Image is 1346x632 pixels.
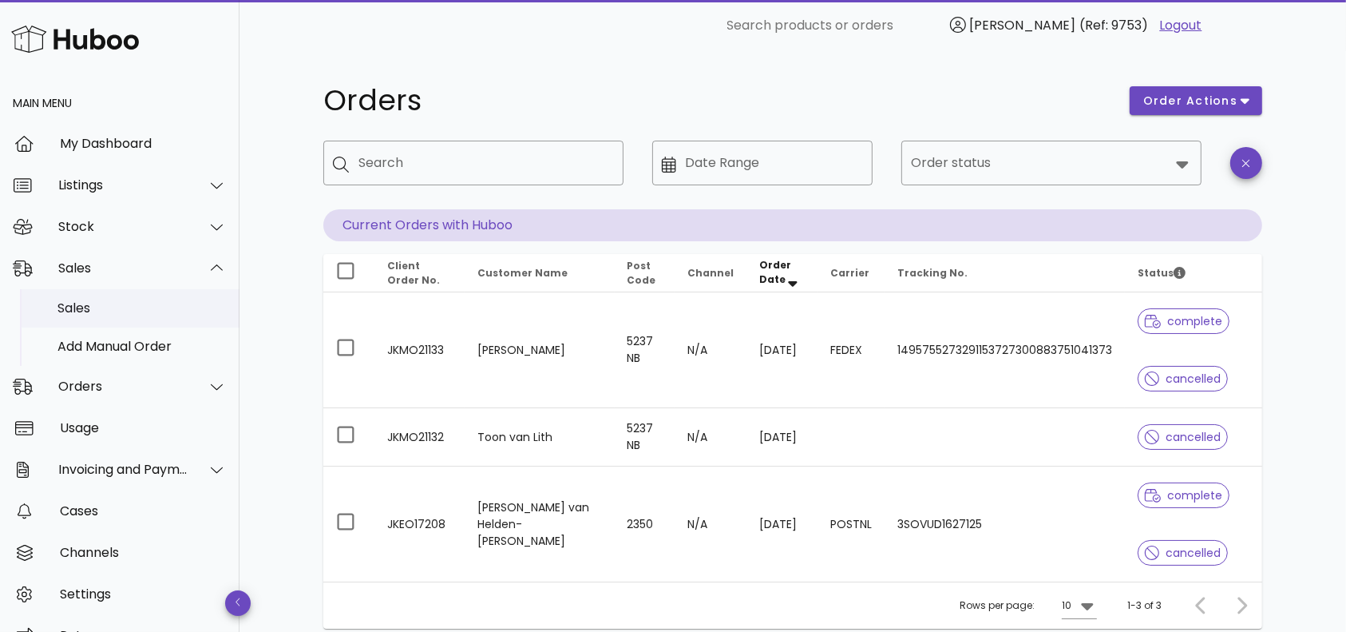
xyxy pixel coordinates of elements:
[58,177,188,193] div: Listings
[1145,316,1222,327] span: complete
[465,408,614,467] td: Toon van Lith
[1130,86,1262,115] button: order actions
[885,254,1125,292] th: Tracking No.
[1062,593,1097,618] div: 10Rows per page:
[374,254,465,292] th: Client Order No.
[615,292,675,408] td: 5237 NB
[960,582,1097,629] div: Rows per page:
[675,467,746,582] td: N/A
[675,254,746,292] th: Channel
[1142,93,1238,109] span: order actions
[830,266,869,280] span: Carrier
[60,136,227,151] div: My Dashboard
[675,408,746,467] td: N/A
[885,467,1125,582] td: 3SOVUD1627125
[323,86,1110,115] h1: Orders
[746,408,817,467] td: [DATE]
[759,258,791,286] span: Order Date
[746,254,817,292] th: Order Date: Sorted descending. Activate to remove sorting.
[387,259,440,287] span: Client Order No.
[970,16,1076,34] span: [PERSON_NAME]
[60,420,227,435] div: Usage
[817,254,885,292] th: Carrier
[627,259,656,287] span: Post Code
[746,467,817,582] td: [DATE]
[11,22,139,56] img: Huboo Logo
[901,141,1202,185] div: Order status
[1138,266,1186,280] span: Status
[1145,373,1221,384] span: cancelled
[675,292,746,408] td: N/A
[1145,490,1222,501] span: complete
[58,379,188,394] div: Orders
[615,467,675,582] td: 2350
[885,292,1125,408] td: 1495755273291153727300883751041373
[1145,547,1221,558] span: cancelled
[323,209,1262,241] p: Current Orders with Huboo
[1080,16,1149,34] span: (Ref: 9753)
[374,467,465,582] td: JKEO17208
[58,260,188,276] div: Sales
[60,545,227,560] div: Channels
[477,266,568,280] span: Customer Name
[615,408,675,467] td: 5237 NB
[1127,598,1162,613] div: 1-3 of 3
[465,254,614,292] th: Customer Name
[57,339,227,354] div: Add Manual Order
[465,292,614,408] td: [PERSON_NAME]
[687,266,734,280] span: Channel
[60,503,227,519] div: Cases
[374,408,465,467] td: JKMO21132
[1160,16,1202,35] a: Logout
[58,462,188,477] div: Invoicing and Payments
[817,467,885,582] td: POSTNL
[615,254,675,292] th: Post Code
[57,300,227,316] div: Sales
[374,292,465,408] td: JKMO21133
[897,266,968,280] span: Tracking No.
[60,586,227,602] div: Settings
[817,292,885,408] td: FEDEX
[746,292,817,408] td: [DATE]
[58,219,188,234] div: Stock
[1062,598,1071,613] div: 10
[465,467,614,582] td: [PERSON_NAME] van Helden- [PERSON_NAME]
[1145,431,1221,443] span: cancelled
[1125,254,1262,292] th: Status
